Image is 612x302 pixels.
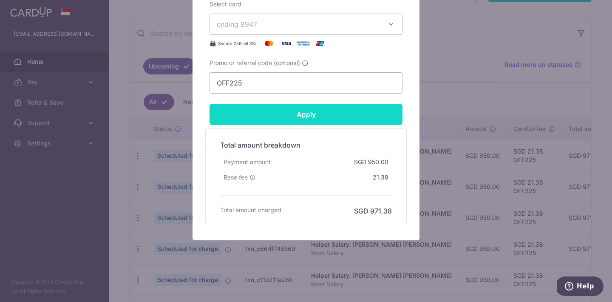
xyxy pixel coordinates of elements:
iframe: Opens a widget where you can find more information [557,276,603,298]
span: Promo or referral code (optional) [210,59,300,67]
img: American Express [295,38,312,48]
button: ending 8947 [210,14,402,35]
img: UnionPay [312,38,329,48]
span: Secure 256-bit SSL [218,40,257,47]
span: Base fee [224,173,248,182]
span: ending 8947 [217,20,257,28]
img: Mastercard [261,38,278,48]
h5: Total amount breakdown [220,140,392,150]
h6: Total amount charged [220,206,281,214]
input: Apply [210,104,402,125]
img: Visa [278,38,295,48]
div: 21.38 [369,170,392,185]
div: Payment amount [220,154,274,170]
div: SGD 950.00 [351,154,392,170]
h6: SGD 971.38 [354,206,392,216]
